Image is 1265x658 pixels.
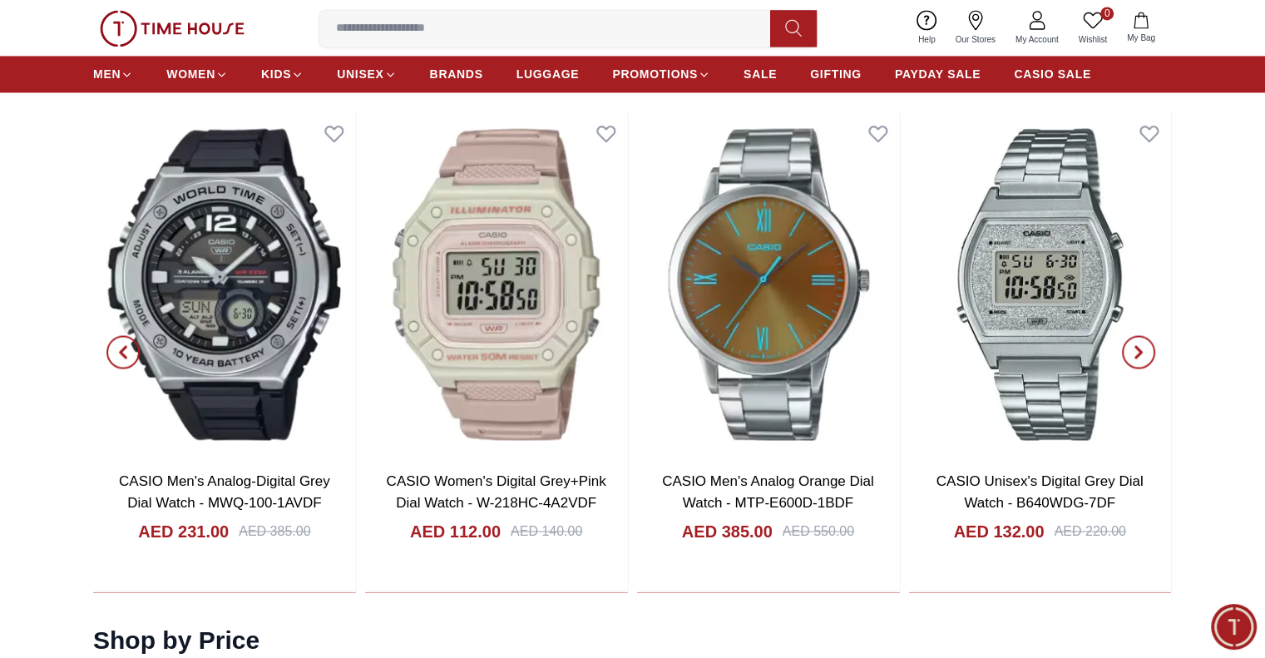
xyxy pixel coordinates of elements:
[1009,33,1065,46] span: My Account
[908,111,1171,457] img: CASIO Unisex's Digital Grey Dial Watch - B640WDG-7DF
[261,59,304,89] a: KIDS
[1072,33,1114,46] span: Wishlist
[261,66,291,82] span: KIDS
[430,66,483,82] span: BRANDS
[1120,32,1162,44] span: My Bag
[119,472,330,510] a: CASIO Men's Analog-Digital Grey Dial Watch - MWQ-100-1AVDF
[912,33,942,46] span: Help
[387,472,606,510] a: CASIO Women's Digital Grey+Pink Dial Watch - W-218HC-4A2VDF
[1054,521,1125,541] div: AED 220.00
[895,59,981,89] a: PAYDAY SALE
[166,59,228,89] a: WOMEN
[949,33,1002,46] span: Our Stores
[1014,66,1091,82] span: CASIO SALE
[1069,7,1117,49] a: 0Wishlist
[516,66,580,82] span: LUGGAGE
[166,66,215,82] span: WOMEN
[744,59,777,89] a: SALE
[516,59,580,89] a: LUGGAGE
[337,66,383,82] span: UNISEX
[430,59,483,89] a: BRANDS
[93,66,121,82] span: MEN
[744,66,777,82] span: SALE
[93,59,133,89] a: MEN
[637,111,900,457] img: CASIO Men's Analog Orange Dial Watch - MTP-E600D-1BDF
[93,626,259,656] h2: Shop by Price
[810,59,862,89] a: GIFTING
[936,472,1144,510] a: CASIO Unisex's Digital Grey Dial Watch - B640WDG-7DF
[1211,604,1257,650] div: Chat Widget
[895,66,981,82] span: PAYDAY SALE
[783,521,854,541] div: AED 550.00
[954,519,1045,542] h4: AED 132.00
[365,111,628,457] img: CASIO Women's Digital Grey+Pink Dial Watch - W-218HC-4A2VDF
[810,66,862,82] span: GIFTING
[1117,8,1165,47] button: My Bag
[1014,59,1091,89] a: CASIO SALE
[612,59,710,89] a: PROMOTIONS
[908,7,946,49] a: Help
[239,521,310,541] div: AED 385.00
[946,7,1006,49] a: Our Stores
[1100,7,1114,20] span: 0
[612,66,698,82] span: PROMOTIONS
[410,519,501,542] h4: AED 112.00
[337,59,396,89] a: UNISEX
[138,519,229,542] h4: AED 231.00
[100,10,245,47] img: ...
[511,521,582,541] div: AED 140.00
[682,519,773,542] h4: AED 385.00
[662,472,874,510] a: CASIO Men's Analog Orange Dial Watch - MTP-E600D-1BDF
[93,111,356,457] img: CASIO Men's Analog-Digital Grey Dial Watch - MWQ-100-1AVDF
